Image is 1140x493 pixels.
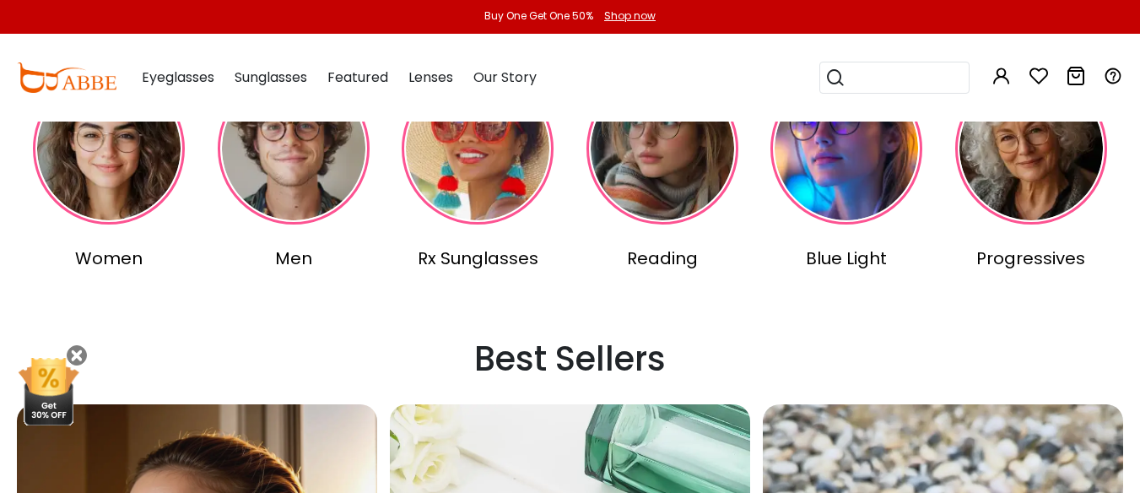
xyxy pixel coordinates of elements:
span: Our Story [473,68,537,87]
div: Buy One Get One 50% [484,8,593,24]
img: mini welcome offer [17,358,80,425]
a: Men [205,73,383,271]
a: Shop now [596,8,656,23]
span: Lenses [408,68,453,87]
img: Women [33,73,185,225]
a: Women [20,73,198,271]
div: Rx Sunglasses [389,246,567,271]
div: Reading [574,246,752,271]
div: Blue Light [758,246,936,271]
span: Eyeglasses [142,68,214,87]
img: abbeglasses.com [17,62,116,93]
span: Sunglasses [235,68,307,87]
a: Reading [574,73,752,271]
a: Blue Light [758,73,936,271]
div: Women [20,246,198,271]
a: Rx Sunglasses [389,73,567,271]
div: Progressives [943,246,1121,271]
img: Reading [586,73,738,225]
div: Shop now [604,8,656,24]
h2: Best Sellers [17,339,1123,379]
a: Progressives [943,73,1121,271]
div: Men [205,246,383,271]
img: Rx Sunglasses [402,73,554,225]
img: Progressives [955,73,1107,225]
img: Blue Light [770,73,922,225]
span: Featured [327,68,388,87]
img: Men [218,73,370,225]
